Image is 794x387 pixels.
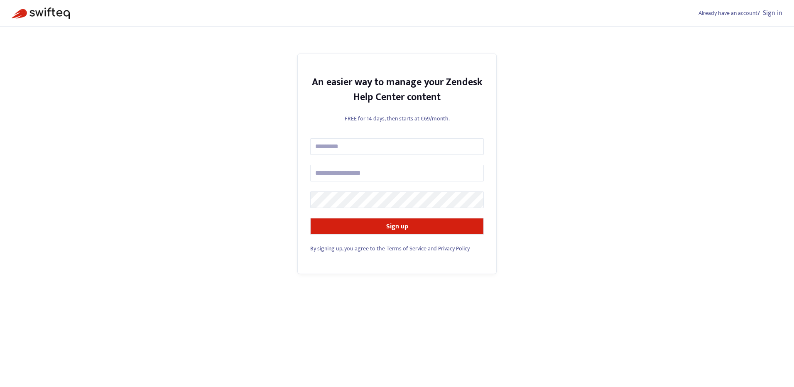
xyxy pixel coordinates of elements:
[310,244,484,253] div: and
[12,7,70,19] img: Swifteq
[763,7,782,19] a: Sign in
[312,74,483,105] strong: An easier way to manage your Zendesk Help Center content
[438,244,470,253] a: Privacy Policy
[698,8,760,18] span: Already have an account?
[310,114,484,123] p: FREE for 14 days, then starts at €69/month.
[310,244,385,253] span: By signing up, you agree to the
[386,221,408,232] strong: Sign up
[310,218,484,235] button: Sign up
[387,244,426,253] a: Terms of Service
